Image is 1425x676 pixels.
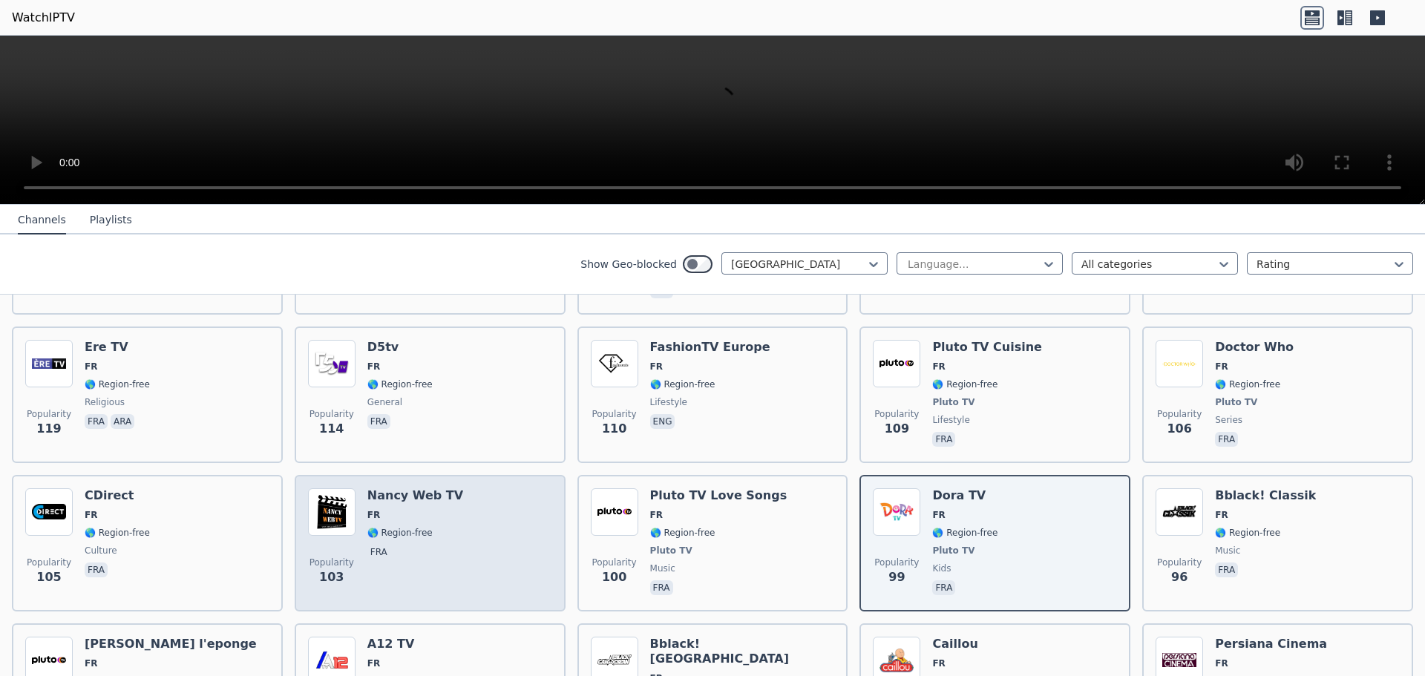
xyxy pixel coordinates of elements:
[650,340,770,355] h6: FashionTV Europe
[367,527,433,539] span: 🌎 Region-free
[367,378,433,390] span: 🌎 Region-free
[367,396,402,408] span: general
[90,206,132,234] button: Playlists
[650,509,663,521] span: FR
[650,396,687,408] span: lifestyle
[1215,396,1257,408] span: Pluto TV
[85,361,97,373] span: FR
[932,509,945,521] span: FR
[25,488,73,536] img: CDirect
[1157,557,1202,568] span: Popularity
[591,340,638,387] img: FashionTV Europe
[602,568,626,586] span: 100
[1167,420,1191,438] span: 106
[602,420,626,438] span: 110
[367,509,380,521] span: FR
[874,408,919,420] span: Popularity
[1215,488,1316,503] h6: Bblack! Classik
[367,361,380,373] span: FR
[1215,361,1228,373] span: FR
[308,488,356,536] img: Nancy Web TV
[885,420,909,438] span: 109
[85,527,150,539] span: 🌎 Region-free
[932,340,1042,355] h6: Pluto TV Cuisine
[932,488,997,503] h6: Dora TV
[874,557,919,568] span: Popularity
[932,527,997,539] span: 🌎 Region-free
[85,414,108,429] p: fra
[932,545,974,557] span: Pluto TV
[932,396,974,408] span: Pluto TV
[873,488,920,536] img: Dora TV
[932,580,955,595] p: fra
[592,408,637,420] span: Popularity
[932,414,969,426] span: lifestyle
[367,657,380,669] span: FR
[1215,637,1327,652] h6: Persiana Cinema
[591,488,638,536] img: Pluto TV Love Songs
[85,396,125,408] span: religious
[1215,378,1280,390] span: 🌎 Region-free
[932,361,945,373] span: FR
[932,657,945,669] span: FR
[650,637,835,666] h6: Bblack! [GEOGRAPHIC_DATA]
[85,488,150,503] h6: CDirect
[111,414,134,429] p: ara
[27,408,71,420] span: Popularity
[932,637,997,652] h6: Caillou
[650,414,675,429] p: eng
[25,340,73,387] img: Ere TV
[308,340,356,387] img: D5tv
[85,637,257,652] h6: [PERSON_NAME] l'eponge
[85,340,150,355] h6: Ere TV
[36,568,61,586] span: 105
[1215,432,1238,447] p: fra
[1215,657,1228,669] span: FR
[650,545,692,557] span: Pluto TV
[650,378,715,390] span: 🌎 Region-free
[367,414,390,429] p: fra
[85,657,97,669] span: FR
[1157,408,1202,420] span: Popularity
[1156,488,1203,536] img: Bblack! Classik
[1215,509,1228,521] span: FR
[650,361,663,373] span: FR
[85,545,117,557] span: culture
[1215,414,1242,426] span: series
[319,420,344,438] span: 114
[367,637,433,652] h6: A12 TV
[873,340,920,387] img: Pluto TV Cuisine
[1215,527,1280,539] span: 🌎 Region-free
[932,378,997,390] span: 🌎 Region-free
[367,340,433,355] h6: D5tv
[309,557,354,568] span: Popularity
[1156,340,1203,387] img: Doctor Who
[1215,545,1240,557] span: music
[1171,568,1187,586] span: 96
[85,509,97,521] span: FR
[367,545,390,559] p: fra
[650,488,787,503] h6: Pluto TV Love Songs
[12,9,75,27] a: WatchIPTV
[932,432,955,447] p: fra
[1215,562,1238,577] p: fra
[650,527,715,539] span: 🌎 Region-free
[36,420,61,438] span: 119
[85,378,150,390] span: 🌎 Region-free
[888,568,905,586] span: 99
[650,562,675,574] span: music
[319,568,344,586] span: 103
[1215,340,1294,355] h6: Doctor Who
[592,557,637,568] span: Popularity
[650,580,673,595] p: fra
[18,206,66,234] button: Channels
[309,408,354,420] span: Popularity
[85,562,108,577] p: fra
[27,557,71,568] span: Popularity
[580,257,677,272] label: Show Geo-blocked
[932,562,951,574] span: kids
[367,488,463,503] h6: Nancy Web TV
